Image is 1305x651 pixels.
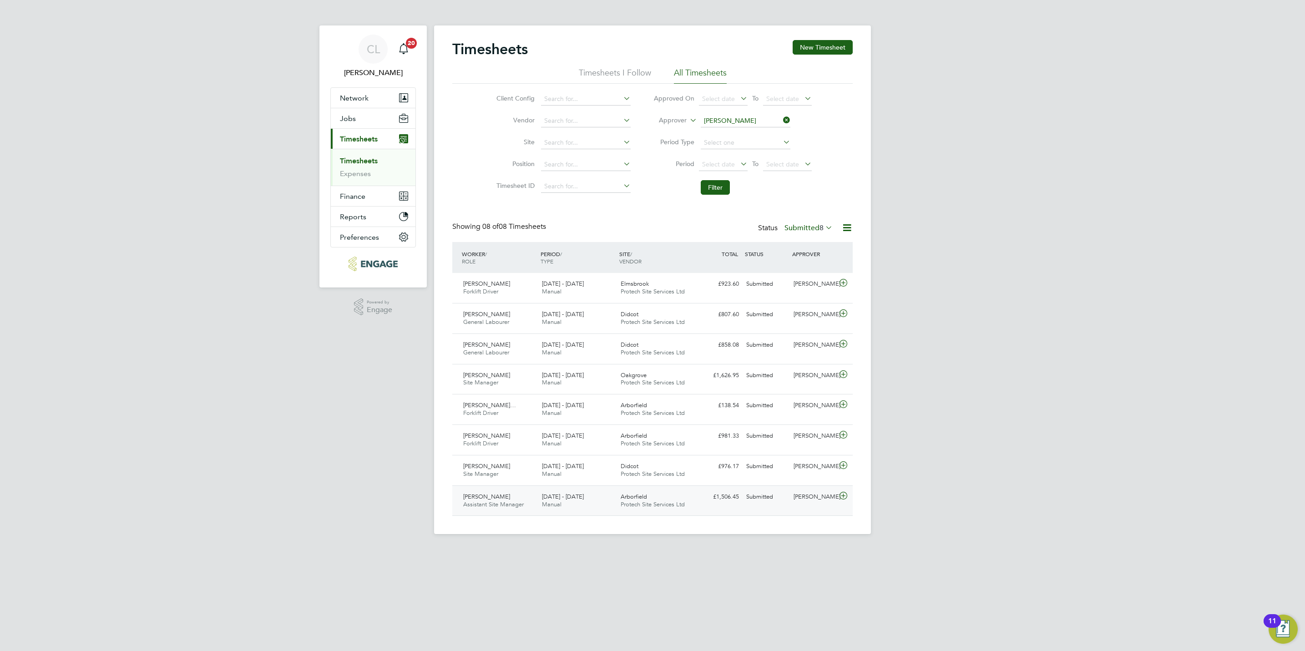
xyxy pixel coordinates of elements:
[541,158,631,171] input: Search for...
[463,409,498,417] span: Forklift Driver
[330,35,416,78] a: CL[PERSON_NAME]
[542,462,584,470] span: [DATE] - [DATE]
[330,257,416,271] a: Go to home page
[621,371,647,379] span: Oakgrove
[354,298,393,316] a: Powered byEngage
[395,35,413,64] a: 20
[367,306,392,314] span: Engage
[462,257,475,265] span: ROLE
[542,348,561,356] span: Manual
[319,25,427,288] nav: Main navigation
[331,227,415,247] button: Preferences
[542,500,561,508] span: Manual
[621,318,685,326] span: Protech Site Services Ltd
[541,180,631,193] input: Search for...
[542,371,584,379] span: [DATE] - [DATE]
[452,40,528,58] h2: Timesheets
[743,490,790,505] div: Submitted
[340,169,371,178] a: Expenses
[482,222,499,231] span: 08 of
[340,114,356,123] span: Jobs
[653,160,694,168] label: Period
[743,338,790,353] div: Submitted
[542,470,561,478] span: Manual
[482,222,546,231] span: 08 Timesheets
[621,378,685,386] span: Protech Site Services Ltd
[819,223,824,232] span: 8
[463,280,510,288] span: [PERSON_NAME]
[701,115,790,127] input: Search for...
[695,277,743,292] div: £923.60
[790,398,837,413] div: [PERSON_NAME]
[542,341,584,348] span: [DATE] - [DATE]
[331,108,415,128] button: Jobs
[331,207,415,227] button: Reports
[463,500,524,508] span: Assistant Site Manager
[340,233,379,242] span: Preferences
[463,378,498,386] span: Site Manager
[702,95,735,103] span: Select date
[743,246,790,262] div: STATUS
[743,459,790,474] div: Submitted
[702,160,735,168] span: Select date
[790,307,837,322] div: [PERSON_NAME]
[621,348,685,356] span: Protech Site Services Ltd
[743,368,790,383] div: Submitted
[542,310,584,318] span: [DATE] - [DATE]
[695,490,743,505] div: £1,506.45
[542,493,584,500] span: [DATE] - [DATE]
[331,129,415,149] button: Timesheets
[766,160,799,168] span: Select date
[790,490,837,505] div: [PERSON_NAME]
[463,348,509,356] span: General Labourer
[617,246,696,269] div: SITE
[579,67,651,84] li: Timesheets I Follow
[463,288,498,295] span: Forklift Driver
[367,43,380,55] span: CL
[542,409,561,417] span: Manual
[538,246,617,269] div: PERIOD
[463,439,498,447] span: Forklift Driver
[542,378,561,386] span: Manual
[542,288,561,295] span: Manual
[630,250,632,257] span: /
[790,459,837,474] div: [PERSON_NAME]
[330,67,416,78] span: Chloe Lyons
[621,288,685,295] span: Protech Site Services Ltd
[743,307,790,322] div: Submitted
[621,409,685,417] span: Protech Site Services Ltd
[1268,621,1276,633] div: 11
[790,368,837,383] div: [PERSON_NAME]
[749,158,761,170] span: To
[485,250,487,257] span: /
[701,180,730,195] button: Filter
[790,246,837,262] div: APPROVER
[494,138,535,146] label: Site
[1269,615,1298,644] button: Open Resource Center, 11 new notifications
[463,462,510,470] span: [PERSON_NAME]
[452,222,548,232] div: Showing
[542,318,561,326] span: Manual
[758,222,835,235] div: Status
[621,432,647,439] span: Arborfield
[542,280,584,288] span: [DATE] - [DATE]
[331,88,415,108] button: Network
[494,160,535,168] label: Position
[463,401,516,409] span: [PERSON_NAME]…
[406,38,417,49] span: 20
[463,318,509,326] span: General Labourer
[349,257,397,271] img: protechltd-logo-retina.png
[749,92,761,104] span: To
[494,94,535,102] label: Client Config
[695,338,743,353] div: £858.08
[367,298,392,306] span: Powered by
[619,257,642,265] span: VENDOR
[463,371,510,379] span: [PERSON_NAME]
[621,493,647,500] span: Arborfield
[793,40,853,55] button: New Timesheet
[463,493,510,500] span: [PERSON_NAME]
[340,156,378,165] a: Timesheets
[463,470,498,478] span: Site Manager
[560,250,562,257] span: /
[460,246,538,269] div: WORKER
